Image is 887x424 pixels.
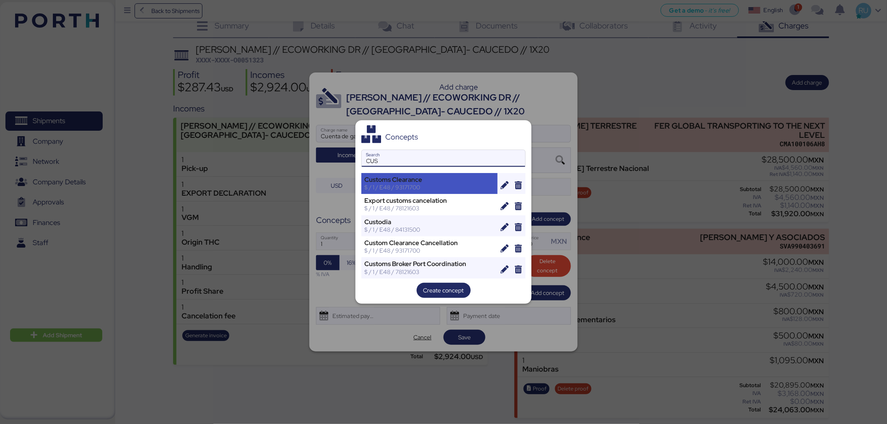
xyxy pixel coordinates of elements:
div: $ / 1 / E48 / 93171700 [364,184,495,191]
div: Customs Broker Port Coordination [364,260,495,268]
button: Create concept [417,283,471,298]
div: Export customs cancelation [364,197,495,204]
div: $ / 1 / E48 / 78121603 [364,204,495,212]
div: Customs Clearance [364,176,495,184]
div: $ / 1 / E48 / 84131500 [364,226,495,233]
input: Search [362,150,525,167]
div: Custom Clearance Cancellation [364,239,495,247]
div: Concepts [386,133,418,141]
div: $ / 1 / E48 / 78121603 [364,268,495,276]
div: $ / 1 / E48 / 93171700 [364,247,495,254]
div: Custodia [364,218,495,226]
span: Create concept [423,285,464,295]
